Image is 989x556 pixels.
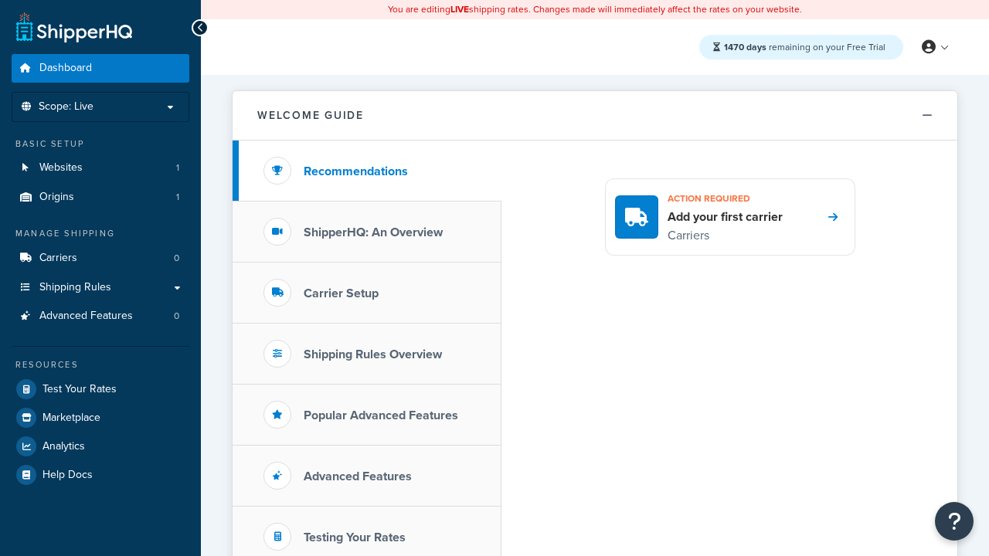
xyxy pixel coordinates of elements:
[724,40,766,54] strong: 1470 days
[304,347,442,361] h3: Shipping Rules Overview
[12,54,189,83] a: Dashboard
[42,469,93,482] span: Help Docs
[12,183,189,212] li: Origins
[39,252,77,265] span: Carriers
[39,62,92,75] span: Dashboard
[450,2,469,16] b: LIVE
[39,161,83,175] span: Websites
[12,273,189,302] a: Shipping Rules
[668,208,783,225] h4: Add your first carrier
[39,281,111,294] span: Shipping Rules
[174,252,179,265] span: 0
[176,191,179,204] span: 1
[935,502,974,541] button: Open Resource Center
[174,310,179,323] span: 0
[724,40,885,54] span: remaining on your Free Trial
[12,302,189,331] a: Advanced Features0
[12,461,189,489] a: Help Docs
[12,244,189,273] li: Carriers
[39,191,74,204] span: Origins
[176,161,179,175] span: 1
[12,227,189,240] div: Manage Shipping
[12,358,189,371] div: Resources
[304,225,443,239] h3: ShipperHQ: An Overview
[233,91,957,141] button: Welcome Guide
[304,286,379,300] h3: Carrier Setup
[304,470,412,483] h3: Advanced Features
[668,225,783,246] p: Carriers
[12,137,189,151] div: Basic Setup
[12,302,189,331] li: Advanced Features
[12,244,189,273] a: Carriers0
[304,531,406,544] h3: Testing Your Rates
[42,440,85,453] span: Analytics
[12,432,189,460] a: Analytics
[12,154,189,182] a: Websites1
[304,409,458,422] h3: Popular Advanced Features
[39,100,93,114] span: Scope: Live
[12,183,189,212] a: Origins1
[42,383,117,396] span: Test Your Rates
[12,375,189,403] a: Test Your Rates
[42,412,100,425] span: Marketplace
[12,404,189,432] a: Marketplace
[304,164,408,178] h3: Recommendations
[12,154,189,182] li: Websites
[257,110,364,121] h2: Welcome Guide
[668,188,783,208] h3: Action required
[39,310,133,323] span: Advanced Features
